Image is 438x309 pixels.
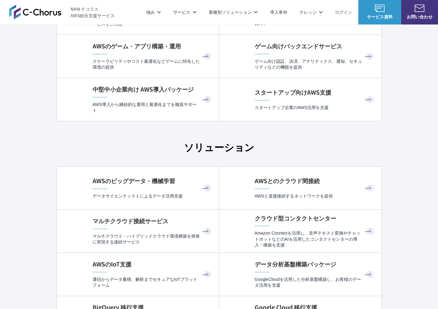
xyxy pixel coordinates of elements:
[255,58,375,70] p: ゲーム向け認証、決済、アナリティクス、通知、セキュリティなどの機能を提供
[255,214,375,222] h4: クラウド型コンタクトセンター
[93,217,213,225] h4: マルチクラウド接続サービス
[219,253,381,296] a: データ分析基盤構築パッケージ GoogleCloudを活用した分析基盤構築し、お客様のデータ活用を支援
[255,260,375,268] h4: データ分析基盤構築パッケージ
[70,6,115,19] span: NHN テコラス AWS総合支援サービス
[9,5,115,19] a: AWS総合支援サービス C-Chorus NHN テコラスAWS総合支援サービス
[255,88,375,96] h4: スタートアップ向けAWS支援
[219,35,381,78] a: ゲーム向けバックエンドサービス ゲーム向け認証、決済、アナリティクス、通知、セキュリティなどの機能を提供
[219,167,381,209] a: AWSとのクラウド間接続 AWSと直接接続するネットワークを提供
[57,35,219,78] a: AWSのゲーム・アプリ構築・運用 スケーラビリティやコスト最適化などゲームに特化した環境の提供
[270,9,287,15] a: 導入事例
[57,167,219,209] a: AWSのビッグデータ・機械学習 データサイエンティストによるデータ活用支援
[93,85,213,93] h4: 中堅中小企業向け AWS導入パッケージ
[93,58,213,70] p: スケーラビリティやコスト最適化などゲームに特化した環境の提供
[93,233,213,245] p: マルチクラウド・ハイブリッドクラウド環境構築を簡単に実現する接続サービス
[335,9,352,15] a: ログイン
[358,13,401,20] span: サービス資料
[401,13,438,20] span: お問い合わせ
[57,140,382,154] h3: ソリューション
[93,42,213,50] h4: AWSのゲーム・アプリ構築・運用
[375,5,385,12] img: AWS総合支援サービス C-Chorus サービス資料
[93,193,213,199] p: データサイエンティストによるデータ活用支援
[57,253,219,296] a: AWSのIoT支援 通信からデータ蓄積、解析までセキュアなIoTプラットフォーム
[93,177,213,185] h4: AWSのビッグデータ・機械学習
[93,277,213,288] p: 通信からデータ蓄積、解析までセキュアなIoTプラットフォーム
[219,210,381,253] a: クラウド型コンタクトセンター Amazon Connectを活用し、音声テキスト変換やチャットボットなどのAIを活用したコンタクトセンターの導入・構築を支援
[57,210,219,253] a: マルチクラウド接続サービス マルチクラウド・ハイブリッドクラウド環境構築を簡単に実現する接続サービス
[209,9,258,15] p: 業種別ソリューション
[255,42,375,50] h4: ゲーム向けバックエンドサービス
[57,78,219,121] a: 中堅中小企業向け AWS導入パッケージ AWS導入から継続的な運用と最適化までを徹底サポート
[219,78,381,121] a: スタートアップ向けAWS支援 スタートアップ企業のAWS活用を支援
[255,177,375,185] h4: AWSとのクラウド間接続
[255,193,375,199] p: AWSと直接接続するネットワークを提供
[255,230,375,248] p: Amazon Connectを活用し、音声テキスト変換やチャットボットなどのAIを活用したコンタクトセンターの導入・構築を支援
[255,277,375,288] p: GoogleCloudを活用した分析基盤構築し、お客様のデータ活用を支援
[146,9,161,15] p: 強み
[415,5,425,12] img: お問い合わせ
[173,9,196,15] p: サービス
[93,260,213,268] h4: AWSのIoT支援
[9,5,61,19] img: AWS総合支援サービス C-Chorus
[299,9,323,15] p: ナレッジ
[255,105,375,111] p: スタートアップ企業のAWS活用を支援
[93,102,213,114] p: AWS導入から継続的な運用と最適化までを徹底サポート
